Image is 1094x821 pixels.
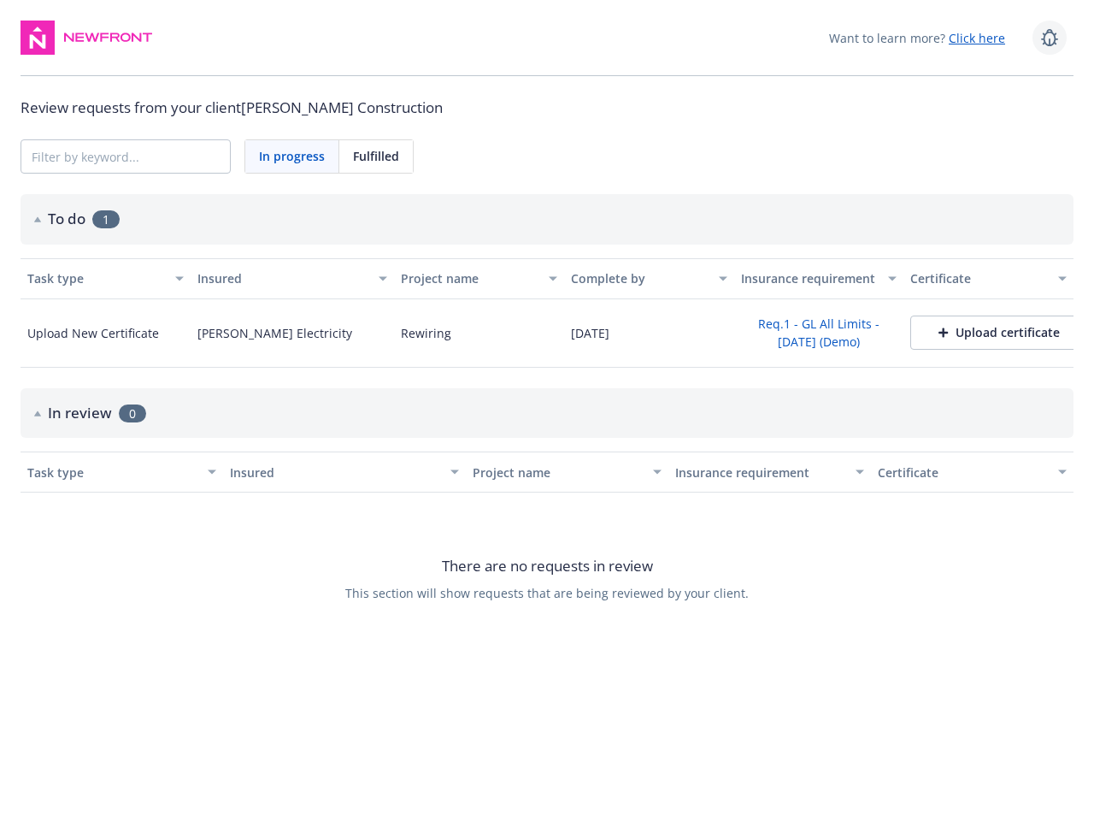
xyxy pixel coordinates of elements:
[401,269,538,287] div: Project name
[1032,21,1067,55] a: Report a Bug
[910,269,1048,287] div: Certificate
[878,464,1048,481] div: Certificate
[564,258,734,299] button: Complete by
[473,464,643,481] div: Project name
[903,258,1073,299] button: Certificate
[401,324,451,342] div: Rewiring
[48,402,112,424] h2: In review
[62,29,155,46] img: Newfront Logo
[48,208,85,230] h2: To do
[191,258,394,299] button: Insured
[230,464,440,481] div: Insured
[21,452,223,493] button: Task type
[119,405,146,422] span: 0
[27,464,197,481] div: Task type
[223,452,466,493] button: Insured
[27,269,165,287] div: Task type
[197,324,352,342] div: [PERSON_NAME] Electricity
[394,258,564,299] button: Project name
[466,452,668,493] button: Project name
[741,310,897,355] button: Req.1 - GL All Limits - [DATE] (Demo)
[92,210,120,228] span: 1
[442,555,653,577] span: There are no requests in review
[668,452,871,493] button: Insurance requirement
[259,147,325,165] span: In progress
[21,21,55,55] img: navigator-logo.svg
[871,452,1073,493] button: Certificate
[910,316,1088,350] button: Upload certificate
[675,464,845,481] div: Insurance requirement
[741,269,879,287] div: Insurance requirement
[353,147,399,165] span: Fulfilled
[21,258,191,299] button: Task type
[21,140,230,173] input: Filter by keyword...
[571,269,709,287] div: Complete by
[27,324,159,342] div: Upload New Certificate
[938,324,1060,341] div: Upload certificate
[345,584,749,602] span: This section will show requests that are being reviewed by your client.
[197,269,368,287] div: Insured
[21,97,1073,119] div: Review requests from your client [PERSON_NAME] Construction
[571,324,609,342] div: [DATE]
[829,29,1005,47] span: Want to learn more?
[949,30,1005,46] a: Click here
[734,258,904,299] button: Insurance requirement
